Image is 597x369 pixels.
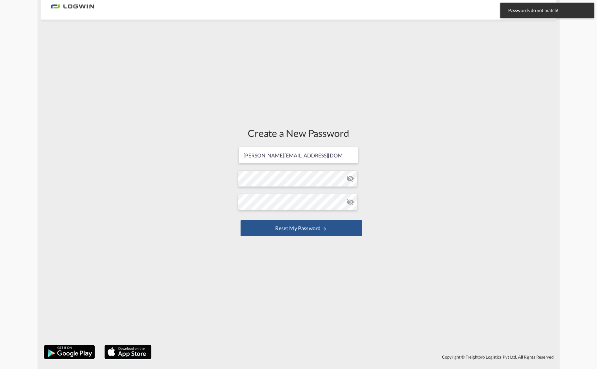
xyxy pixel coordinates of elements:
img: google.png [43,344,95,360]
div: Copyright © Freightbro Logistics Pvt Ltd. All Rights Reserved [155,351,557,362]
button: UPDATE MY PASSWORD [241,220,362,236]
div: Create a New Password [238,126,359,140]
span: Passwords do not match! [506,7,589,14]
md-icon: icon-eye-off [347,175,354,183]
md-icon: icon-eye-off [347,198,354,206]
input: Email address [239,147,358,163]
img: apple.png [104,344,152,360]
